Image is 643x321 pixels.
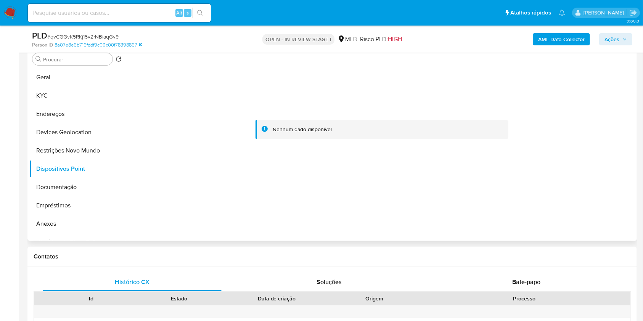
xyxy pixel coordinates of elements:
h1: Contatos [34,253,631,260]
b: Person ID [32,42,53,48]
div: Processo [424,295,625,302]
span: # qvCGGvK5RKj15v2rNBiaqGv9 [47,33,119,40]
span: Atalhos rápidos [510,9,551,17]
button: KYC [29,87,125,105]
button: Dispositivos Point [29,160,125,178]
a: 8a07e8e6b716fddf9c09c00f78398867 [55,42,142,48]
button: Devices Geolocation [29,123,125,141]
a: Notificações [559,10,565,16]
div: MLB [338,35,357,43]
p: vitoria.caldeira@mercadolivre.com [584,9,627,16]
button: AML Data Collector [533,33,590,45]
button: Restrições Novo Mundo [29,141,125,160]
button: Procurar [35,56,42,62]
div: Estado [141,295,218,302]
span: Soluções [317,278,342,286]
div: Id [53,295,130,302]
a: Sair [629,9,637,17]
span: Alt [176,9,182,16]
span: Risco PLD: [360,35,402,43]
button: Retornar ao pedido padrão [116,56,122,64]
span: 3.160.0 [627,18,639,24]
span: s [186,9,189,16]
button: search-icon [192,8,208,18]
div: Origem [336,295,413,302]
input: Pesquise usuários ou casos... [28,8,211,18]
button: Histórico de Risco PLD [29,233,125,251]
button: Anexos [29,215,125,233]
button: Empréstimos [29,196,125,215]
span: Histórico CX [115,278,149,286]
span: Ações [604,33,619,45]
span: HIGH [388,35,402,43]
b: PLD [32,29,47,42]
p: OPEN - IN REVIEW STAGE I [262,34,334,45]
button: Geral [29,68,125,87]
button: Documentação [29,178,125,196]
b: AML Data Collector [538,33,585,45]
input: Procurar [43,56,109,63]
button: Ações [599,33,632,45]
span: Bate-papo [512,278,540,286]
div: Data de criação [228,295,325,302]
button: Endereços [29,105,125,123]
